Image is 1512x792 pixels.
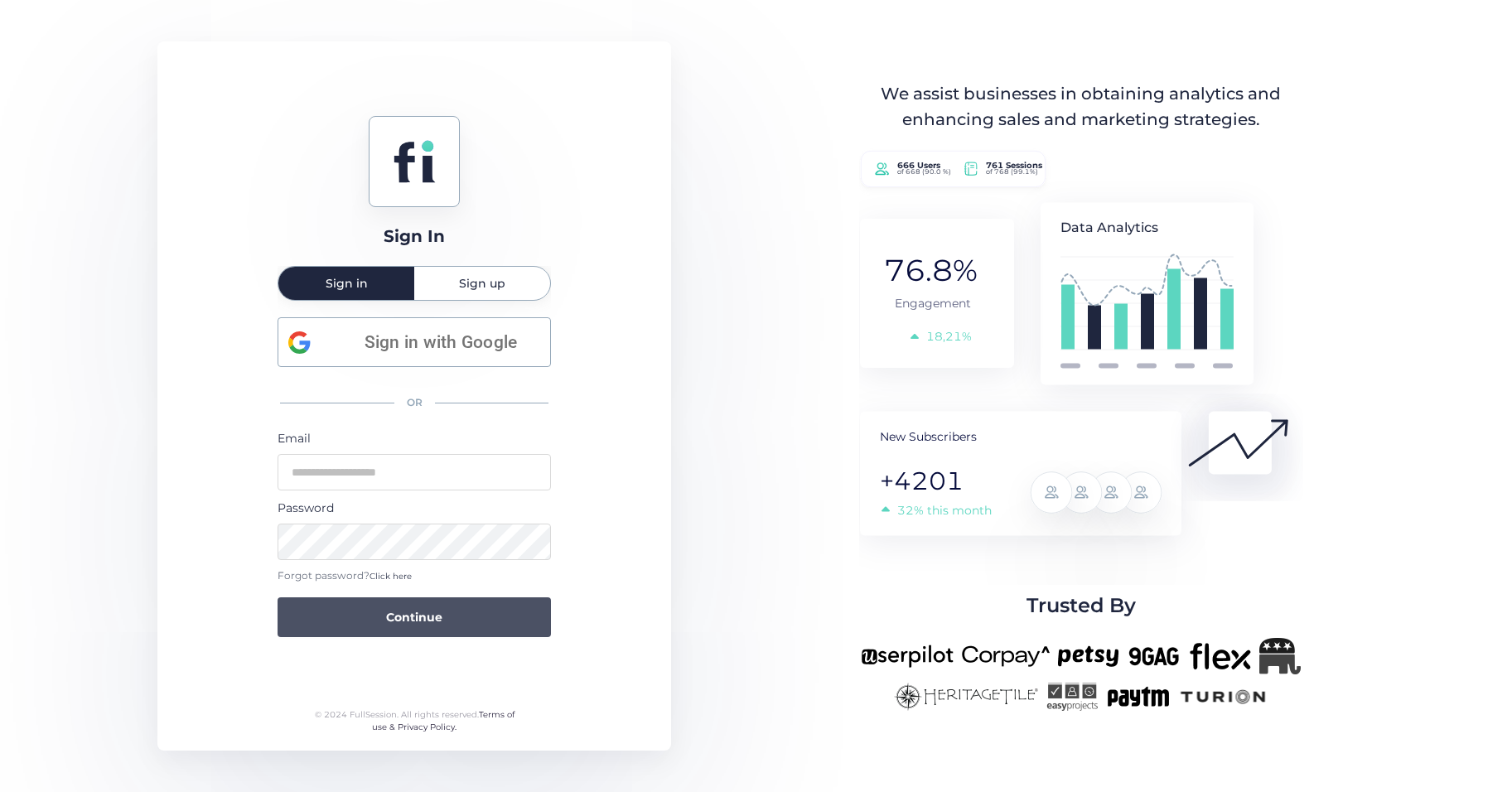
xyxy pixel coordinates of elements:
span: Sign up [459,278,505,289]
img: corpay-new.png [962,638,1050,674]
a: Terms of use & Privacy Policy. [372,709,514,733]
tspan: 76.8% [884,251,978,287]
div: Forgot password? [278,568,551,584]
div: We assist businesses in obtaining analytics and enhancing sales and marketing strategies. [862,81,1300,133]
div: Email [278,429,551,447]
img: flex-new.png [1190,638,1251,674]
span: Continue [386,608,442,626]
span: Sign in with Google [341,329,540,356]
span: Click here [370,571,412,582]
tspan: 32% this month [897,503,992,518]
button: Continue [278,597,551,637]
tspan: 18,21% [926,328,972,343]
tspan: of 668 (90.0 %) [896,167,950,176]
tspan: of 768 (99.1%) [986,167,1038,176]
tspan: 666 Users [896,160,940,171]
tspan: +4201 [880,466,964,496]
div: Password [278,499,551,517]
img: petsy-new.png [1058,638,1118,674]
img: heritagetile-new.png [894,683,1038,711]
img: userpilot-new.png [861,638,954,674]
img: 9gag-new.png [1127,638,1181,674]
div: Sign In [384,224,445,249]
tspan: Engagement [895,296,971,311]
tspan: New Subscribers [880,428,977,443]
div: © 2024 FullSession. All rights reserved. [307,708,522,734]
div: OR [278,385,551,421]
img: paytm-new.png [1106,683,1170,711]
tspan: 761 Sessions [986,160,1043,171]
img: easyprojects-new.png [1046,683,1098,711]
img: turion-new.png [1178,683,1268,711]
img: Republicanlogo-bw.png [1259,638,1301,674]
span: Sign in [326,278,368,289]
tspan: Data Analytics [1060,220,1158,235]
span: Trusted By [1027,590,1136,621]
